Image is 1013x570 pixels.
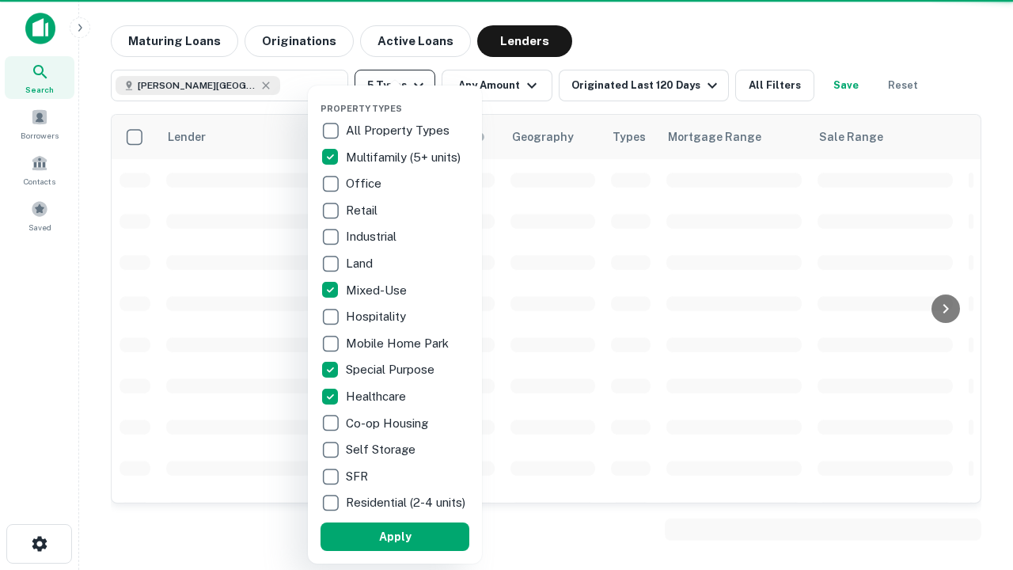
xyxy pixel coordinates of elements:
p: Mobile Home Park [346,334,452,353]
button: Apply [321,522,469,551]
p: Land [346,254,376,273]
p: Multifamily (5+ units) [346,148,464,167]
p: Special Purpose [346,360,438,379]
p: Industrial [346,227,400,246]
p: Self Storage [346,440,419,459]
span: Property Types [321,104,402,113]
p: Residential (2-4 units) [346,493,469,512]
p: Office [346,174,385,193]
p: Hospitality [346,307,409,326]
p: SFR [346,467,371,486]
p: All Property Types [346,121,453,140]
p: Healthcare [346,387,409,406]
p: Retail [346,201,381,220]
p: Mixed-Use [346,281,410,300]
p: Co-op Housing [346,414,431,433]
iframe: Chat Widget [934,393,1013,469]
